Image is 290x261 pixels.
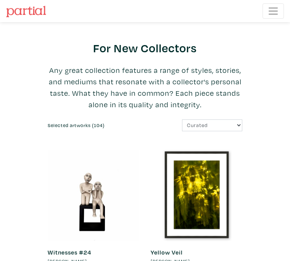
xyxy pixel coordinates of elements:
[48,64,242,110] p: Any great collection features a range of styles, stories, and mediums that resonate with a collec...
[48,122,139,128] h6: Selected artworks (104)
[151,248,183,256] a: Yellow Veil
[263,3,284,19] button: Toggle navigation
[48,248,91,256] a: Witnesses #24
[48,40,242,55] h2: For New Collectors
